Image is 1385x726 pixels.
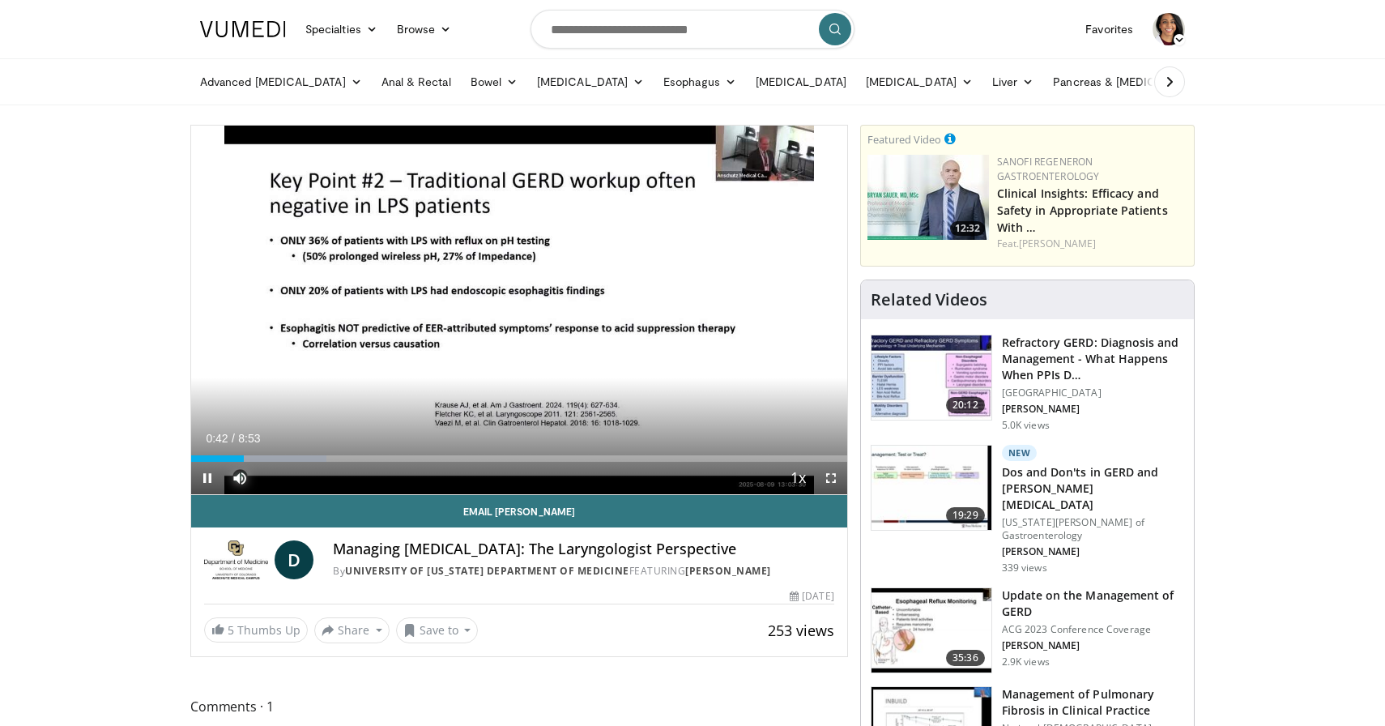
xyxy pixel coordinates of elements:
p: ACG 2023 Conference Coverage [1002,623,1184,636]
img: Avatar [1153,13,1185,45]
h3: Refractory GERD: Diagnosis and Management - What Happens When PPIs D… [1002,335,1184,383]
a: [PERSON_NAME] [1019,237,1096,250]
a: Specialties [296,13,387,45]
p: [GEOGRAPHIC_DATA] [1002,386,1184,399]
a: Pancreas & [MEDICAL_DATA] [1043,66,1233,98]
span: 253 views [768,621,834,640]
a: University of [US_STATE] Department of Medicine [345,564,629,578]
div: Feat. [997,237,1187,251]
h4: Related Videos [871,290,987,310]
span: 0:42 [206,432,228,445]
a: Liver [982,66,1043,98]
img: 3ebb8888-053f-4716-a04b-23597f74d097.150x105_q85_crop-smart_upscale.jpg [871,335,991,420]
p: [US_STATE][PERSON_NAME] of Gastroenterology [1002,516,1184,542]
a: Clinical Insights: Efficacy and Safety in Appropriate Patients With … [997,186,1168,235]
a: [MEDICAL_DATA] [856,66,982,98]
div: [DATE] [790,589,833,604]
small: Featured Video [867,132,941,147]
span: / [232,432,235,445]
p: 5.0K views [1002,419,1050,432]
a: Bowel [461,66,527,98]
button: Mute [224,462,256,494]
button: Share [314,617,390,643]
h3: Update on the Management of GERD [1002,587,1184,620]
a: 12:32 [867,155,989,240]
p: 2.9K views [1002,656,1050,668]
video-js: Video Player [191,126,847,495]
a: D [275,540,313,579]
div: By FEATURING [333,564,833,579]
a: Sanofi Regeneron Gastroenterology [997,155,1100,183]
a: Favorites [1076,13,1143,45]
a: 20:12 Refractory GERD: Diagnosis and Management - What Happens When PPIs D… [GEOGRAPHIC_DATA] [PE... [871,335,1184,432]
h3: Dos and Don'ts in GERD and [PERSON_NAME][MEDICAL_DATA] [1002,464,1184,513]
a: Advanced [MEDICAL_DATA] [190,66,372,98]
span: 12:32 [950,221,985,236]
span: 5 [228,622,234,638]
h3: Management of Pulmonary Fibrosis in Clinical Practice [1002,686,1184,719]
img: f50e71c0-081a-4360-bbe0-1cd57b33a2d4.150x105_q85_crop-smart_upscale.jpg [871,446,991,530]
img: bf9ce42c-6823-4735-9d6f-bc9dbebbcf2c.png.150x105_q85_crop-smart_upscale.jpg [867,155,989,240]
button: Save to [396,617,479,643]
button: Pause [191,462,224,494]
a: Esophagus [654,66,746,98]
p: [PERSON_NAME] [1002,403,1184,416]
a: Anal & Rectal [372,66,461,98]
img: ad825f27-dfd2-41f6-b222-fbc2511984fc.150x105_q85_crop-smart_upscale.jpg [871,588,991,673]
p: 339 views [1002,562,1047,574]
span: 35:36 [946,650,985,666]
a: [PERSON_NAME] [685,564,771,578]
p: New [1002,445,1038,461]
img: University of Colorado Department of Medicine [204,540,268,579]
p: [PERSON_NAME] [1002,639,1184,652]
a: 19:29 New Dos and Don'ts in GERD and [PERSON_NAME][MEDICAL_DATA] [US_STATE][PERSON_NAME] of Gastr... [871,445,1184,574]
img: VuMedi Logo [200,21,286,37]
a: Browse [387,13,462,45]
a: Email [PERSON_NAME] [191,495,847,527]
span: Comments 1 [190,696,848,717]
input: Search topics, interventions [531,10,854,49]
a: 35:36 Update on the Management of GERD ACG 2023 Conference Coverage [PERSON_NAME] 2.9K views [871,587,1184,673]
button: Playback Rate [782,462,815,494]
p: [PERSON_NAME] [1002,545,1184,558]
a: [MEDICAL_DATA] [527,66,654,98]
a: [MEDICAL_DATA] [746,66,856,98]
a: 5 Thumbs Up [204,617,308,643]
button: Fullscreen [815,462,847,494]
h4: Managing [MEDICAL_DATA]: The Laryngologist Perspective [333,540,833,558]
div: Progress Bar [191,455,847,462]
span: 8:53 [238,432,260,445]
span: 20:12 [946,397,985,413]
span: 19:29 [946,507,985,523]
